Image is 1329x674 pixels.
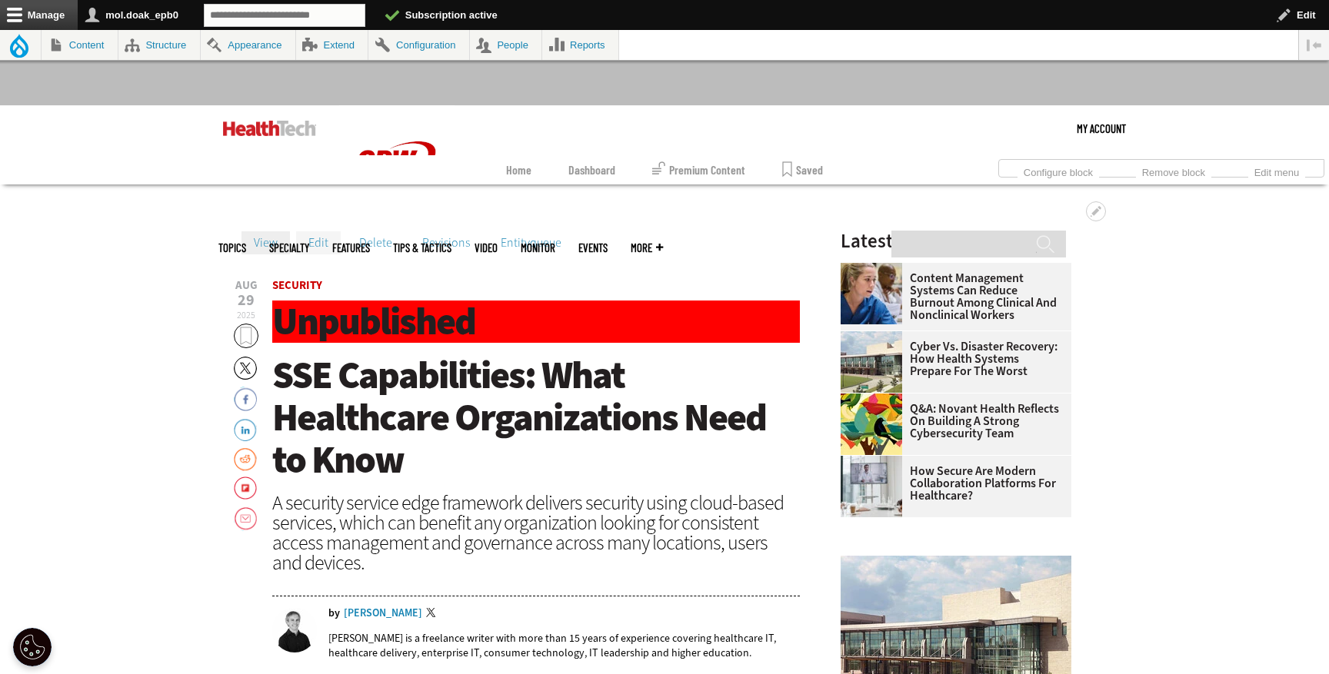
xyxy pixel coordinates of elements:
div: A security service edge framework delivers security using cloud-based services, which can benefit... [272,493,800,573]
a: Tips & Tactics [393,242,451,254]
span: SSE Capabilities: What Healthcare Organizations Need to Know [272,350,766,485]
img: care team speaks with physician over conference call [841,456,902,517]
a: [PERSON_NAME] [344,608,422,619]
span: More [631,242,663,254]
a: People [470,30,542,60]
a: My Account [1077,105,1126,151]
div: User menu [1077,105,1126,151]
a: Configuration [368,30,468,60]
img: nurses talk in front of desktop computer [841,263,902,324]
a: Content [42,30,118,60]
a: Cyber vs. Disaster Recovery: How Health Systems Prepare for the Worst [841,340,1062,377]
span: Specialty [269,242,309,254]
span: Aug [234,280,258,291]
a: Appearance [201,30,295,60]
a: MonITor [521,242,555,254]
img: Brian Eastwood [272,608,317,652]
span: 2025 [237,309,255,321]
div: Cookie Settings [13,628,52,666]
a: Video [475,242,498,254]
button: Open Preferences [13,628,52,666]
button: Open Primary tabs configuration options [1086,201,1106,221]
a: Dashboard [568,155,615,184]
a: University of Vermont Medical Center’s main campus [841,331,910,344]
a: Saved [782,155,823,184]
a: Extend [296,30,368,60]
a: Remove block [1136,162,1211,179]
h1: Unpublished [272,300,800,343]
h3: Latest Articles [841,231,1071,251]
a: nurses talk in front of desktop computer [841,263,910,275]
button: Vertical orientation [1299,30,1329,60]
a: Configure block [1018,162,1099,179]
span: Topics [218,242,246,254]
a: Reports [542,30,618,60]
a: abstract illustration of a tree [841,393,910,406]
img: University of Vermont Medical Center’s main campus [841,331,902,393]
a: Events [578,242,608,254]
a: Structure [118,30,200,60]
span: 29 [234,293,258,308]
img: Home [223,121,316,136]
img: Home [339,105,455,219]
span: by [328,608,340,619]
a: Features [332,242,370,254]
a: Security [272,277,322,293]
a: Edit menu [1248,162,1305,179]
a: care team speaks with physician over conference call [841,456,910,468]
a: Twitter [426,608,440,620]
a: CDW [339,207,455,223]
a: Home [506,155,531,184]
a: Q&A: Novant Health Reflects on Building a Strong Cybersecurity Team [841,403,1062,440]
p: [PERSON_NAME] is a freelance writer with more than 15 years of experience covering healthcare IT,... [328,631,800,660]
img: abstract illustration of a tree [841,393,902,455]
a: Content Management Systems Can Reduce Burnout Among Clinical and Nonclinical Workers [841,272,1062,321]
a: How Secure Are Modern Collaboration Platforms for Healthcare? [841,465,1062,502]
a: Premium Content [652,155,745,184]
